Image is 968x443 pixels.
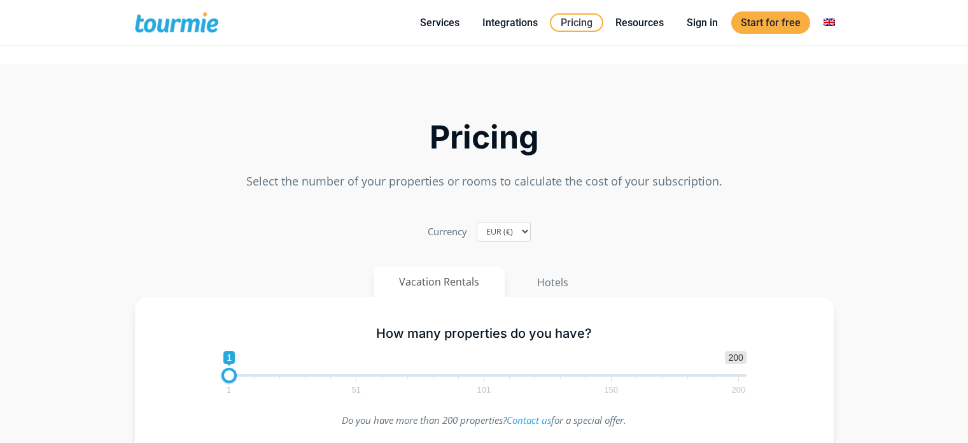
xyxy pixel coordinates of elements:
span: 200 [730,387,748,393]
h5: How many properties do you have? [221,326,747,342]
span: 101 [475,387,493,393]
a: Contact us [507,414,551,426]
a: Integrations [473,15,547,31]
span: 1 [223,351,235,364]
a: Pricing [550,13,603,32]
span: 51 [350,387,363,393]
a: Start for free [731,11,810,34]
a: Sign in [677,15,727,31]
button: Hotels [511,267,594,298]
button: Vacation Rentals [374,267,505,297]
h2: Pricing [135,122,834,152]
a: Services [410,15,469,31]
a: Resources [606,15,673,31]
p: Do you have more than 200 properties? for a special offer. [221,412,747,429]
label: Currency [428,223,467,240]
span: 1 [225,387,233,393]
span: 150 [602,387,620,393]
p: Select the number of your properties or rooms to calculate the cost of your subscription. [135,173,834,190]
span: 200 [725,351,746,364]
